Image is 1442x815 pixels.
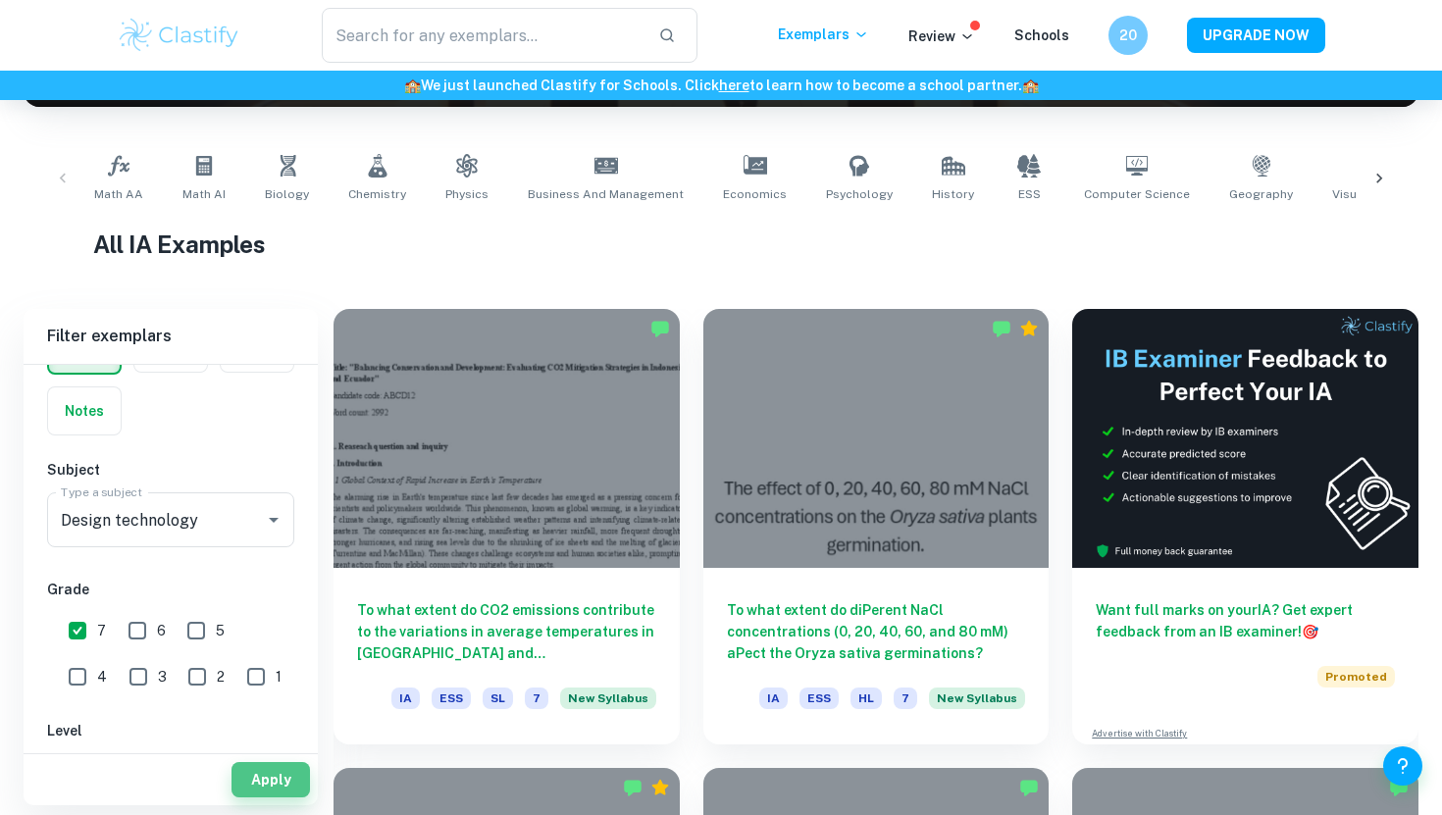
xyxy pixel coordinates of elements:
span: 🏫 [404,77,421,93]
p: Exemplars [778,24,869,45]
span: 7 [97,620,106,641]
h1: All IA Examples [93,227,1349,262]
img: Marked [1019,778,1039,797]
span: New Syllabus [560,688,656,709]
span: 5 [216,620,225,641]
span: Promoted [1317,666,1395,688]
img: Thumbnail [1072,309,1418,568]
span: New Syllabus [929,688,1025,709]
div: Premium [650,778,670,797]
img: Marked [650,319,670,338]
span: Business and Management [528,185,684,203]
span: Geography [1229,185,1293,203]
span: IA [391,688,420,709]
a: Schools [1014,27,1069,43]
span: 6 [157,620,166,641]
span: Math AI [182,185,226,203]
h6: To what extent do CO2 emissions contribute to the variations in average temperatures in [GEOGRAPH... [357,599,656,664]
div: Premium [1019,319,1039,338]
span: 🏫 [1022,77,1039,93]
span: IA [759,688,788,709]
span: Chemistry [348,185,406,203]
h6: Level [47,720,294,741]
a: here [719,77,749,93]
p: Review [908,25,975,47]
h6: We just launched Clastify for Schools. Click to learn how to become a school partner. [4,75,1438,96]
span: Biology [265,185,309,203]
h6: Want full marks on your IA ? Get expert feedback from an IB examiner! [1096,599,1395,642]
span: 7 [894,688,917,709]
span: 7 [525,688,548,709]
span: Physics [445,185,489,203]
button: 20 [1108,16,1148,55]
button: UPGRADE NOW [1187,18,1325,53]
span: SL [483,688,513,709]
div: Starting from the May 2026 session, the ESS IA requirements have changed. We created this exempla... [560,688,656,721]
h6: 20 [1117,25,1140,46]
h6: Filter exemplars [24,309,318,364]
h6: Grade [47,579,294,600]
img: Clastify logo [117,16,241,55]
a: Want full marks on yourIA? Get expert feedback from an IB examiner!PromotedAdvertise with Clastify [1072,309,1418,744]
h6: To what extent do diPerent NaCl concentrations (0, 20, 40, 60, and 80 mM) aPect the Oryza sativa ... [727,599,1026,664]
button: Notes [48,387,121,434]
span: Psychology [826,185,893,203]
span: ESS [1018,185,1041,203]
img: Marked [992,319,1011,338]
input: Search for any exemplars... [322,8,643,63]
span: 4 [97,666,107,688]
h6: Subject [47,459,294,481]
div: Starting from the May 2026 session, the ESS IA requirements have changed. We created this exempla... [929,688,1025,721]
span: Economics [723,185,787,203]
a: To what extent do CO2 emissions contribute to the variations in average temperatures in [GEOGRAPH... [334,309,680,744]
span: 2 [217,666,225,688]
span: 🎯 [1302,624,1318,639]
span: Math AA [94,185,143,203]
a: To what extent do diPerent NaCl concentrations (0, 20, 40, 60, and 80 mM) aPect the Oryza sativa ... [703,309,1050,744]
img: Marked [623,778,643,797]
span: 1 [276,666,282,688]
button: Apply [232,762,310,797]
span: 3 [158,666,167,688]
span: ESS [432,688,471,709]
a: Advertise with Clastify [1092,727,1187,740]
span: ESS [799,688,839,709]
button: Open [260,506,287,534]
img: Marked [1389,778,1409,797]
span: Computer Science [1084,185,1190,203]
label: Type a subject [61,484,142,500]
span: History [932,185,974,203]
span: HL [850,688,882,709]
button: Help and Feedback [1383,746,1422,786]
